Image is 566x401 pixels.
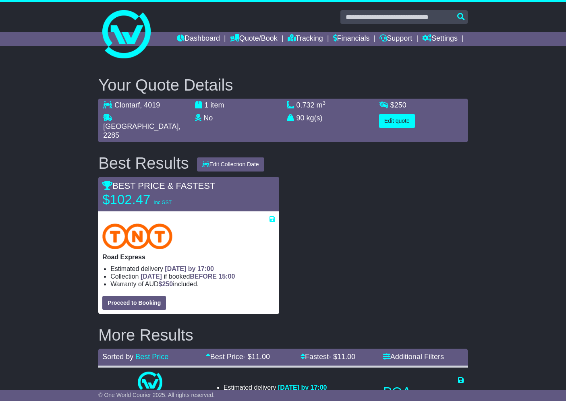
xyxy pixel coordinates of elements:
[301,353,355,361] a: Fastest- $11.00
[288,32,323,46] a: Tracking
[422,32,458,46] a: Settings
[379,32,412,46] a: Support
[204,101,208,109] span: 1
[230,32,278,46] a: Quote/Book
[203,114,213,122] span: No
[307,114,323,122] span: kg(s)
[110,280,275,288] li: Warranty of AUD included.
[98,76,468,94] h2: Your Quote Details
[224,384,327,391] li: Estimated delivery
[98,326,468,344] h2: More Results
[154,200,172,205] span: inc GST
[296,101,315,109] span: 0.732
[317,101,326,109] span: m
[252,353,270,361] span: 11.00
[390,101,406,109] span: $
[394,101,406,109] span: 250
[102,192,203,208] p: $102.47
[383,384,464,400] p: POA
[190,273,217,280] span: BEFORE
[102,181,215,191] span: BEST PRICE & FASTEST
[102,353,133,361] span: Sorted by
[135,353,168,361] a: Best Price
[138,372,162,396] img: One World Courier: Same Day Nationwide(quotes take 0.5-1 hour)
[206,353,270,361] a: Best Price- $11.00
[103,122,178,130] span: [GEOGRAPHIC_DATA]
[103,122,180,139] span: , 2285
[102,296,166,310] button: Proceed to Booking
[110,273,275,280] li: Collection
[165,265,214,272] span: [DATE] by 17:00
[110,265,275,273] li: Estimated delivery
[278,384,327,391] span: [DATE] by 17:00
[329,353,355,361] span: - $
[197,157,264,172] button: Edit Collection Date
[323,100,326,106] sup: 3
[383,353,444,361] a: Additional Filters
[177,32,220,46] a: Dashboard
[102,253,275,261] p: Road Express
[218,273,235,280] span: 15:00
[141,273,235,280] span: if booked
[98,392,215,398] span: © One World Courier 2025. All rights reserved.
[337,353,355,361] span: 11.00
[210,101,224,109] span: item
[141,273,162,280] span: [DATE]
[296,114,305,122] span: 90
[114,101,140,109] span: Clontarf
[102,223,172,249] img: TNT Domestic: Road Express
[159,281,173,287] span: $
[333,32,370,46] a: Financials
[162,281,173,287] span: 250
[140,101,160,109] span: , 4019
[94,154,193,172] div: Best Results
[379,114,415,128] button: Edit quote
[243,353,270,361] span: - $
